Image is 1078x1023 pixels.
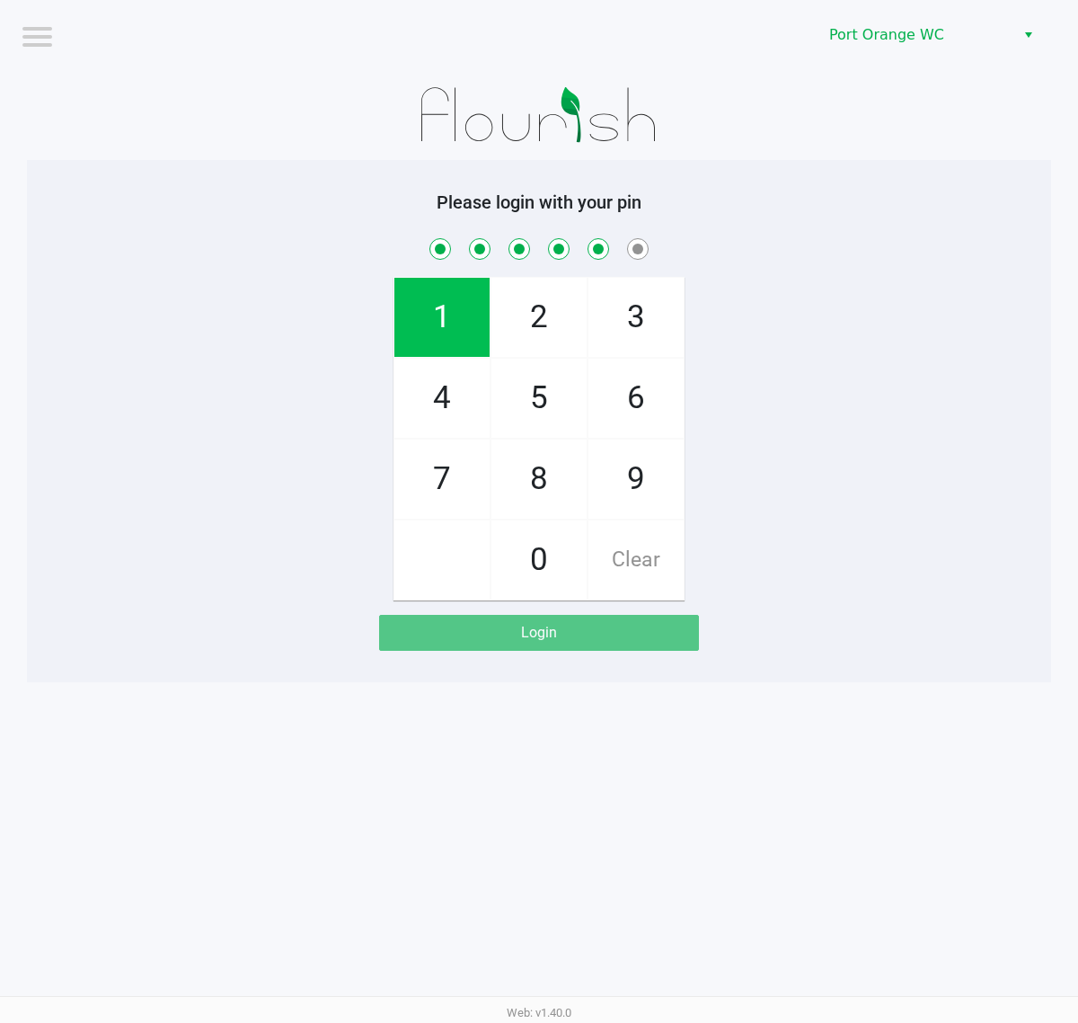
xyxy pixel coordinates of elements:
h5: Please login with your pin [40,191,1038,213]
span: 8 [491,440,587,519]
span: 2 [491,278,587,357]
span: Clear [588,520,684,600]
span: 7 [394,440,490,519]
span: 3 [588,278,684,357]
span: 9 [588,440,684,519]
span: 1 [394,278,490,357]
button: Select [1015,19,1041,51]
span: 5 [491,359,587,438]
span: Port Orange WC [829,24,1004,46]
span: Web: v1.40.0 [507,1006,571,1019]
span: 0 [491,520,587,600]
span: 4 [394,359,490,438]
span: 6 [588,359,684,438]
